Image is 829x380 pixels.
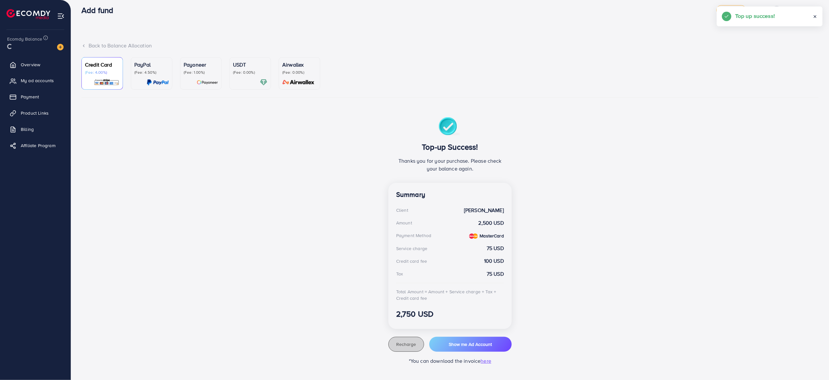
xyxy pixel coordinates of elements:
h3: Top-up Success! [396,142,504,152]
img: card [94,79,119,86]
img: card [260,79,267,86]
div: Tax [396,271,403,277]
p: (Fee: 1.00%) [184,70,218,75]
p: [PERSON_NAME] [784,6,819,14]
span: Billing [21,126,34,133]
img: logo [6,9,50,19]
strong: 100 USD [484,257,504,265]
p: Credit Card [85,61,119,69]
a: enterprise [716,5,746,15]
img: credit [469,234,478,239]
button: Recharge [388,337,424,352]
a: Product Links [5,107,66,120]
p: *You can download the invoice [388,357,512,365]
p: USDT [233,61,267,69]
p: (Fee: 4.50%) [134,70,169,75]
span: here [481,357,492,364]
strong: 2,500 USD [479,219,504,227]
a: Overview [5,58,66,71]
strong: [PERSON_NAME] [464,207,504,214]
div: Amount [396,220,412,226]
img: card [147,79,169,86]
h5: Top up success! [735,12,775,20]
a: Affiliate Program [5,139,66,152]
p: (Fee: 0.00%) [282,70,317,75]
span: Show me Ad Account [449,341,492,348]
a: My ad accounts [5,74,66,87]
span: Overview [21,61,40,68]
span: Ecomdy Balance [7,36,42,42]
a: [PERSON_NAME] [770,6,819,14]
img: card [197,79,218,86]
a: Billing [5,123,66,136]
strong: MasterCard [480,233,504,239]
iframe: Chat [801,351,824,375]
h3: 2,750 USD [396,309,504,319]
div: Credit card fee [396,258,427,264]
strong: 75 USD [487,245,504,252]
p: Payoneer [184,61,218,69]
span: Affiliate Program [21,142,55,149]
span: Recharge [396,341,416,348]
p: Thanks you for your purchase. Please check your balance again. [396,157,504,172]
div: Service charge [396,245,427,252]
p: Airwallex [282,61,317,69]
h4: Summary [396,191,504,199]
div: Total Amount = Amount + Service charge + Tax + Credit card fee [396,288,504,302]
p: PayPal [134,61,169,69]
img: success [439,117,462,137]
div: Back to Balance Allocation [81,42,819,49]
div: Payment Method [396,232,431,239]
h3: Add fund [81,6,118,15]
div: Client [396,207,408,213]
strong: 75 USD [487,270,504,278]
span: Product Links [21,110,49,116]
span: My ad accounts [21,77,54,84]
p: (Fee: 0.00%) [233,70,267,75]
a: Payment [5,90,66,103]
img: menu [57,12,65,20]
img: image [57,44,64,50]
img: card [280,79,317,86]
span: Payment [21,94,39,100]
button: Show me Ad Account [429,337,512,352]
p: (Fee: 4.00%) [85,70,119,75]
